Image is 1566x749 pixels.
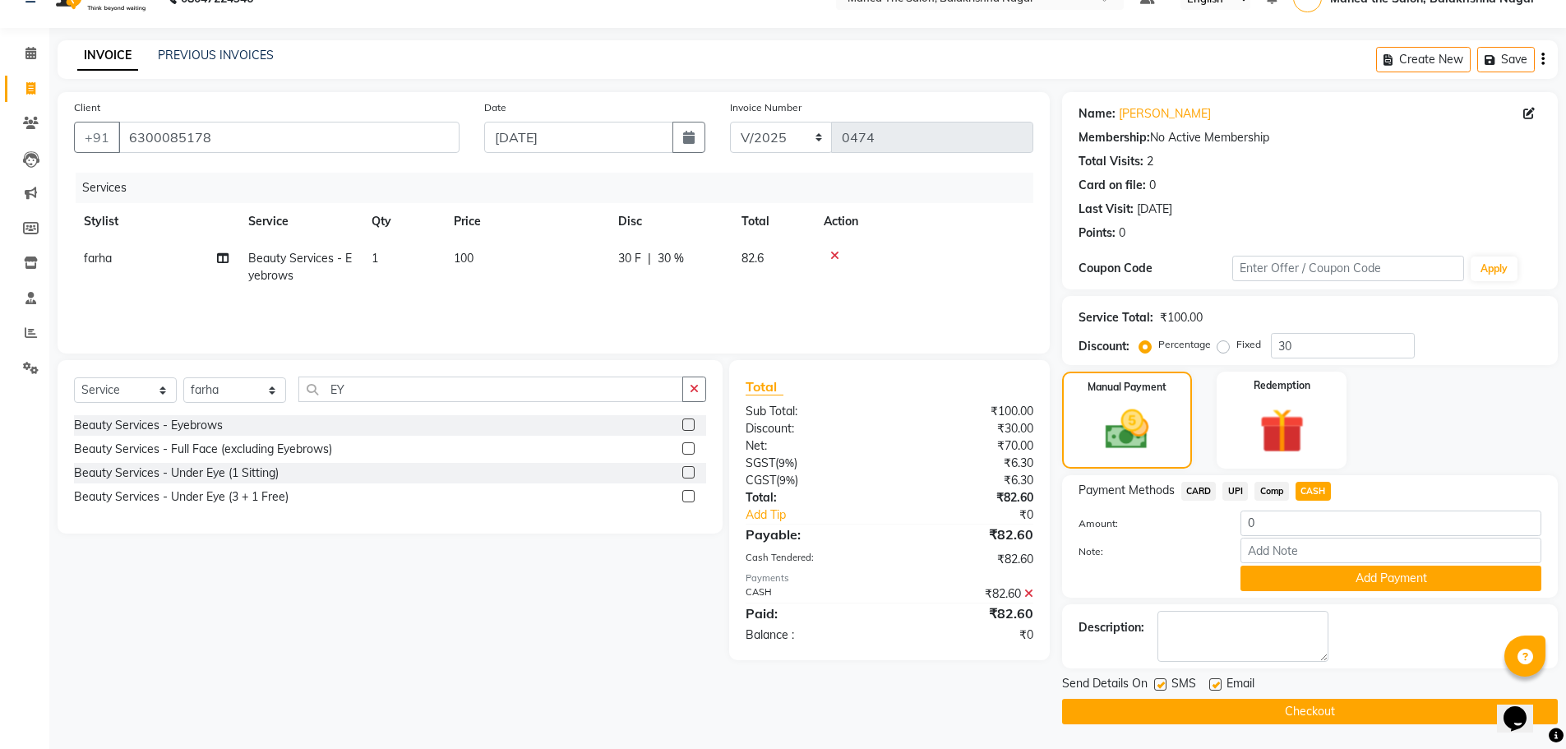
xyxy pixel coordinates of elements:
span: SMS [1171,675,1196,696]
div: ₹82.60 [889,525,1046,544]
button: +91 [74,122,120,153]
div: Discount: [733,420,889,437]
div: ( ) [733,472,889,489]
label: Amount: [1066,516,1229,531]
label: Client [74,100,100,115]
label: Percentage [1158,337,1211,352]
div: Net: [733,437,889,455]
span: Payment Methods [1079,482,1175,499]
input: Search by Name/Mobile/Email/Code [118,122,460,153]
input: Search or Scan [298,377,683,402]
div: Payable: [733,525,889,544]
span: SGST [746,455,775,470]
div: ₹100.00 [1160,309,1203,326]
label: Date [484,100,506,115]
span: Comp [1254,482,1289,501]
th: Price [444,203,608,240]
div: ₹82.60 [889,585,1046,603]
div: ₹0 [889,626,1046,644]
a: INVOICE [77,41,138,71]
span: 100 [454,251,473,266]
label: Fixed [1236,337,1261,352]
span: farha [84,251,112,266]
th: Disc [608,203,732,240]
div: [DATE] [1137,201,1172,218]
div: Beauty Services - Under Eye (1 Sitting) [74,465,279,482]
button: Checkout [1062,699,1558,724]
div: ₹30.00 [889,420,1046,437]
div: ₹82.60 [889,489,1046,506]
button: Add Payment [1240,566,1541,591]
input: Enter Offer / Coupon Code [1232,256,1464,281]
div: Coupon Code [1079,260,1233,277]
div: Total: [733,489,889,506]
div: Paid: [733,603,889,623]
div: Beauty Services - Full Face (excluding Eyebrows) [74,441,332,458]
a: PREVIOUS INVOICES [158,48,274,62]
a: Add Tip [733,506,915,524]
div: Points: [1079,224,1116,242]
input: Add Note [1240,538,1541,563]
div: ₹6.30 [889,472,1046,489]
a: [PERSON_NAME] [1119,105,1211,123]
div: 2 [1147,153,1153,170]
input: Amount [1240,511,1541,536]
button: Save [1477,47,1535,72]
div: ₹82.60 [889,603,1046,623]
th: Service [238,203,362,240]
div: Sub Total: [733,403,889,420]
div: Balance : [733,626,889,644]
div: ₹100.00 [889,403,1046,420]
span: Send Details On [1062,675,1148,696]
div: ₹70.00 [889,437,1046,455]
span: UPI [1222,482,1248,501]
div: Last Visit: [1079,201,1134,218]
div: ₹6.30 [889,455,1046,472]
div: Beauty Services - Eyebrows [74,417,223,434]
th: Qty [362,203,444,240]
div: Services [76,173,1046,203]
span: 30 % [658,250,684,267]
label: Invoice Number [730,100,801,115]
span: 30 F [618,250,641,267]
label: Note: [1066,544,1229,559]
div: ( ) [733,455,889,472]
button: Apply [1471,257,1517,281]
span: Beauty Services - Eyebrows [248,251,352,283]
div: Service Total: [1079,309,1153,326]
span: 9% [779,474,795,487]
div: 0 [1119,224,1125,242]
th: Total [732,203,814,240]
div: ₹82.60 [889,551,1046,568]
span: Total [746,378,783,395]
button: Create New [1376,47,1471,72]
span: CASH [1296,482,1331,501]
div: Cash Tendered: [733,551,889,568]
div: CASH [733,585,889,603]
span: 1 [372,251,378,266]
label: Manual Payment [1088,380,1166,395]
span: CARD [1181,482,1217,501]
div: Discount: [1079,338,1129,355]
div: No Active Membership [1079,129,1541,146]
span: 9% [778,456,794,469]
div: Payments [746,571,1032,585]
div: 0 [1149,177,1156,194]
div: Beauty Services - Under Eye (3 + 1 Free) [74,488,289,506]
th: Action [814,203,1033,240]
label: Redemption [1254,378,1310,393]
span: 82.6 [741,251,764,266]
img: _cash.svg [1092,405,1162,455]
th: Stylist [74,203,238,240]
span: CGST [746,473,776,488]
span: | [648,250,651,267]
div: Name: [1079,105,1116,123]
span: Email [1226,675,1254,696]
iframe: chat widget [1497,683,1550,733]
div: Membership: [1079,129,1150,146]
div: Total Visits: [1079,153,1143,170]
div: ₹0 [916,506,1046,524]
div: Description: [1079,619,1144,636]
img: _gift.svg [1245,403,1319,459]
div: Card on file: [1079,177,1146,194]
